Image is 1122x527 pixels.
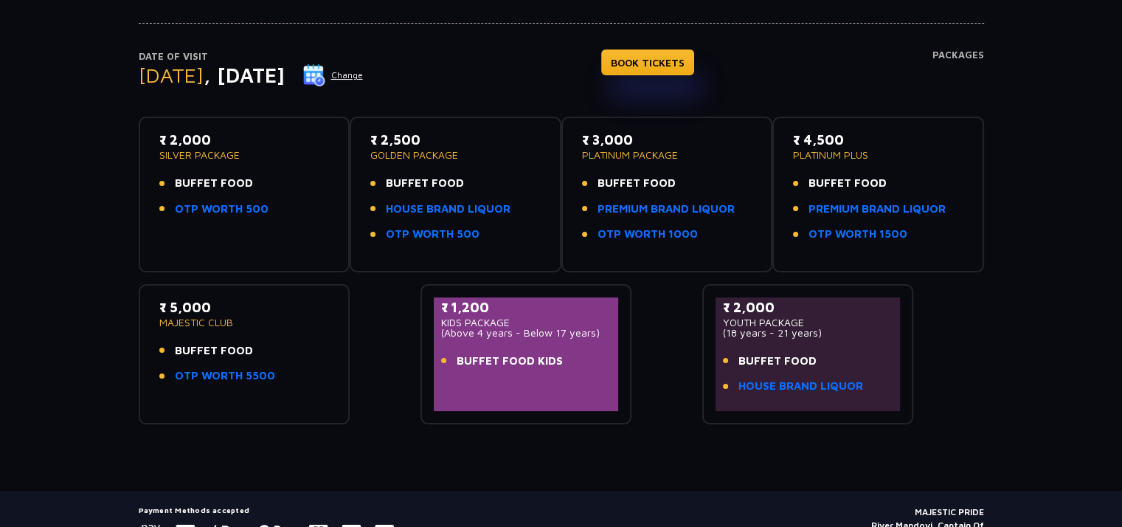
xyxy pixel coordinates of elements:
[441,328,612,338] p: (Above 4 years - Below 17 years)
[723,328,893,338] p: (18 years - 21 years)
[175,201,269,218] a: OTP WORTH 500
[204,63,285,87] span: , [DATE]
[598,175,676,192] span: BUFFET FOOD
[808,226,907,243] a: OTP WORTH 1500
[598,201,735,218] a: PREMIUM BRAND LIQUOR
[159,317,330,328] p: MAJESTIC CLUB
[175,175,253,192] span: BUFFET FOOD
[159,130,330,150] p: ₹ 2,000
[808,201,946,218] a: PREMIUM BRAND LIQUOR
[159,297,330,317] p: ₹ 5,000
[582,150,752,160] p: PLATINUM PACKAGE
[457,353,563,370] span: BUFFET FOOD KIDS
[793,130,963,150] p: ₹ 4,500
[723,297,893,317] p: ₹ 2,000
[370,130,541,150] p: ₹ 2,500
[932,49,984,103] h4: Packages
[601,49,694,75] a: BOOK TICKETS
[370,150,541,160] p: GOLDEN PACKAGE
[175,342,253,359] span: BUFFET FOOD
[441,297,612,317] p: ₹ 1,200
[139,49,364,64] p: Date of Visit
[302,63,364,87] button: Change
[139,506,394,514] h5: Payment Methods accepted
[723,317,893,328] p: YOUTH PACKAGE
[808,175,887,192] span: BUFFET FOOD
[175,368,275,385] a: OTP WORTH 5500
[738,353,817,370] span: BUFFET FOOD
[738,378,863,395] a: HOUSE BRAND LIQUOR
[159,150,330,160] p: SILVER PACKAGE
[139,63,204,87] span: [DATE]
[386,175,464,192] span: BUFFET FOOD
[386,226,479,243] a: OTP WORTH 500
[386,201,510,218] a: HOUSE BRAND LIQUOR
[598,226,698,243] a: OTP WORTH 1000
[793,150,963,160] p: PLATINUM PLUS
[441,317,612,328] p: KIDS PACKAGE
[582,130,752,150] p: ₹ 3,000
